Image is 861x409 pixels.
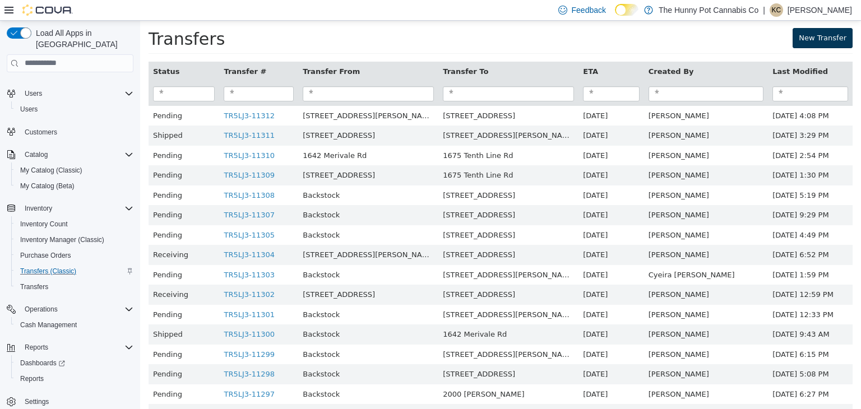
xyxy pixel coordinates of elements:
[628,264,712,284] td: [DATE] 12:59 PM
[632,45,690,57] button: Last Modified
[438,125,504,145] td: [DATE]
[508,349,569,357] span: Arvin Ayala
[628,304,712,324] td: [DATE] 9:43 AM
[16,372,133,385] span: Reports
[16,249,76,262] a: Purchase Orders
[20,87,133,100] span: Users
[84,230,135,238] a: TR5LJ3-11304
[84,290,135,298] a: TR5LJ3-11301
[20,303,62,316] button: Operations
[8,85,79,105] td: Pending
[25,204,52,213] span: Inventory
[16,280,133,294] span: Transfers
[508,110,569,119] span: Jeremy Farwell
[20,202,133,215] span: Inventory
[628,343,712,364] td: [DATE] 5:08 PM
[163,309,200,318] span: Backstock
[303,170,375,179] span: 2103 Yonge St
[16,264,133,278] span: Transfers (Classic)
[303,150,373,159] span: 1675 Tenth Line Rd
[628,383,712,403] td: [DATE] 4:28 PM
[84,91,135,99] a: TR5LJ3-11312
[438,264,504,284] td: [DATE]
[508,230,569,238] span: Laura Vale
[628,85,712,105] td: [DATE] 4:08 PM
[20,202,57,215] button: Inventory
[25,89,42,98] span: Users
[16,164,133,177] span: My Catalog (Classic)
[2,301,138,317] button: Operations
[303,250,436,258] span: 6161 Thorold Stone Rd
[628,324,712,344] td: [DATE] 6:15 PM
[508,309,569,318] span: Tatiana Bezina
[84,269,135,278] a: TR5LJ3-11302
[628,145,712,165] td: [DATE] 1:30 PM
[8,145,79,165] td: Pending
[84,349,135,357] a: TR5LJ3-11298
[438,284,504,304] td: [DATE]
[163,150,235,159] span: 5754 Hazeldean Rd
[163,131,226,139] span: 1642 Merivale Rd
[25,343,48,352] span: Reports
[438,304,504,324] td: [DATE]
[20,148,52,161] button: Catalog
[303,91,375,99] span: 334 Wellington Rd
[508,290,569,298] span: Kyle Billie
[20,341,53,354] button: Reports
[16,318,81,332] a: Cash Management
[84,309,135,318] a: TR5LJ3-11300
[20,395,53,408] a: Settings
[303,110,436,119] span: 100 Jamieson Pkwy
[8,165,79,185] td: Pending
[163,250,200,258] span: Backstock
[438,165,504,185] td: [DATE]
[628,125,712,145] td: [DATE] 2:54 PM
[16,356,133,370] span: Dashboards
[84,110,135,119] a: TR5LJ3-11311
[438,184,504,204] td: [DATE]
[16,356,70,370] a: Dashboards
[16,217,133,231] span: Inventory Count
[16,179,79,193] a: My Catalog (Beta)
[163,269,235,278] span: 2103 Yonge St
[8,284,79,304] td: Pending
[25,150,48,159] span: Catalog
[2,86,138,101] button: Users
[20,341,133,354] span: Reports
[438,324,504,344] td: [DATE]
[763,3,765,17] p: |
[163,110,235,119] span: 328 Speedvale Ave E
[31,27,133,50] span: Load All Apps in [GEOGRAPHIC_DATA]
[20,303,133,316] span: Operations
[84,45,128,57] button: Transfer #
[8,364,79,384] td: Pending
[84,170,135,179] a: TR5LJ3-11308
[438,244,504,264] td: [DATE]
[8,224,79,244] td: Receiving
[11,101,138,117] button: Users
[303,230,375,238] span: 5035 Hurontario St
[8,343,79,364] td: Pending
[508,45,556,57] button: Created By
[8,244,79,264] td: Pending
[84,150,135,159] a: TR5LJ3-11309
[16,372,48,385] a: Reports
[25,128,57,137] span: Customers
[11,248,138,263] button: Purchase Orders
[20,394,133,408] span: Settings
[20,235,104,244] span: Inventory Manager (Classic)
[8,324,79,344] td: Pending
[508,190,569,198] span: Korryne Urquhart
[628,204,712,225] td: [DATE] 4:49 PM
[303,369,384,378] span: 2000 Appleby
[508,369,569,378] span: Jesse Redwood
[303,190,375,198] span: 5035 Hurontario St
[438,85,504,105] td: [DATE]
[438,364,504,384] td: [DATE]
[438,224,504,244] td: [DATE]
[303,269,375,278] span: 2173 Yonge St
[16,280,53,294] a: Transfers
[11,232,138,248] button: Inventory Manager (Classic)
[163,349,200,357] span: Backstock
